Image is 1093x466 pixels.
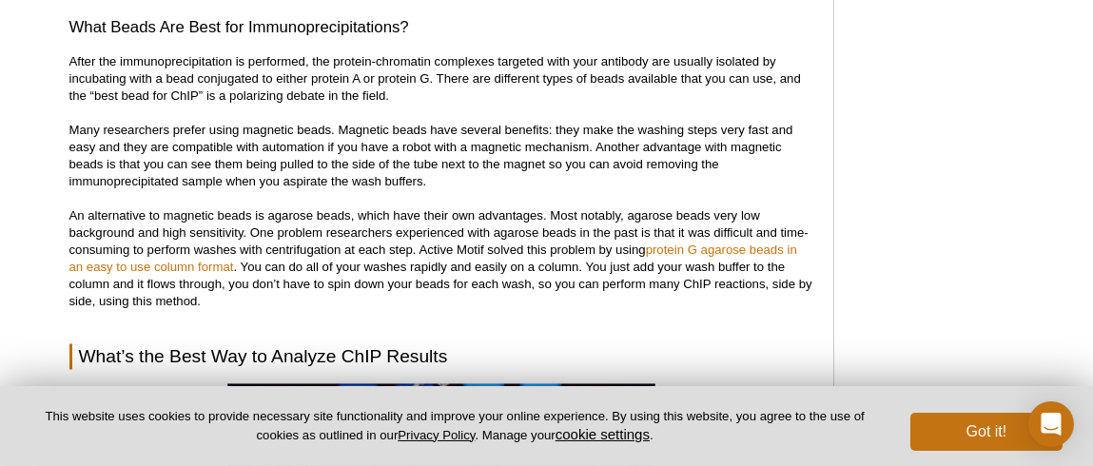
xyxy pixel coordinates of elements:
[69,16,814,39] h3: What Beads Are Best for Immunoprecipitations?
[910,413,1063,451] button: Got it!
[30,408,879,444] p: This website uses cookies to provide necessary site functionality and improve your online experie...
[556,426,650,442] button: cookie settings
[69,53,814,310] p: After the immunoprecipitation is performed, the protein-chromatin complexes targeted with your an...
[1028,401,1074,447] div: Open Intercom Messenger
[69,343,814,369] h2: What’s the Best Way to Analyze ChIP Results
[398,428,475,442] a: Privacy Policy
